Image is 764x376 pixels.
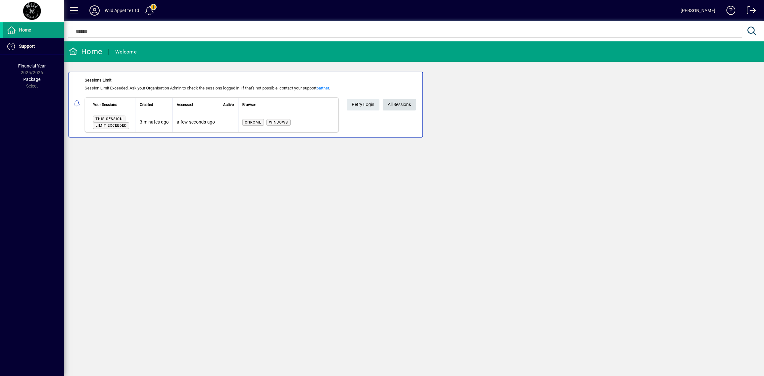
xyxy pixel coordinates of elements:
div: Welcome [115,47,137,57]
td: a few seconds ago [173,112,219,132]
a: All Sessions [383,99,416,110]
span: Active [223,101,234,108]
a: partner [316,86,329,90]
span: Support [19,44,35,49]
span: All Sessions [388,99,411,110]
a: Logout [742,1,756,22]
span: Your Sessions [93,101,117,108]
span: This session [95,117,123,121]
button: Retry Login [347,99,379,110]
a: Knowledge Base [722,1,736,22]
a: Support [3,39,64,54]
div: [PERSON_NAME] [681,5,715,16]
div: Home [68,46,102,57]
span: Chrome [245,120,261,124]
div: Wild Appetite Ltd [105,5,139,16]
span: Windows [269,120,288,124]
div: Session Limit Exceeded. Ask your Organisation Admin to check the sessions logged in. If that's no... [85,85,339,91]
span: Package [23,77,40,82]
div: Sessions Limit [85,77,339,83]
span: Financial Year [18,63,46,68]
span: Retry Login [352,99,374,110]
button: Profile [84,5,105,16]
span: Accessed [177,101,193,108]
span: Created [140,101,153,108]
td: 3 minutes ago [136,112,173,132]
app-alert-notification-menu-item: Sessions Limit [64,72,764,138]
span: Browser [242,101,256,108]
span: Home [19,27,31,32]
span: Limit exceeded [95,124,127,128]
